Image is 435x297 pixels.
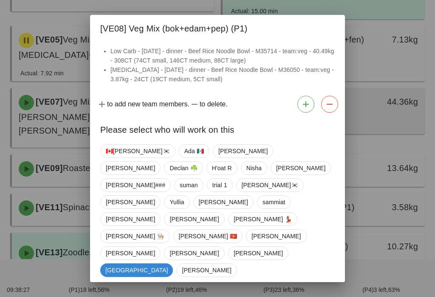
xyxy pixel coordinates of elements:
[106,230,164,243] span: [PERSON_NAME] 👨🏼‍🍳
[90,92,345,116] div: to add new team members. to delete.
[106,179,165,191] span: [PERSON_NAME]###
[263,196,285,208] span: sammiat
[212,179,227,191] span: trial 1
[106,213,155,226] span: [PERSON_NAME]
[218,145,268,157] span: [PERSON_NAME]
[212,162,232,174] span: H'oat R
[110,65,335,84] li: [MEDICAL_DATA] - [DATE] - dinner - Beef Rice Noodle Bowl - M36050 - team:veg - 3.87kg - 24CT (19C...
[90,116,345,141] div: Please select who will work on this
[182,264,231,277] span: [PERSON_NAME]
[105,263,168,277] span: [GEOGRAPHIC_DATA]
[234,247,283,260] span: [PERSON_NAME]
[184,145,204,157] span: Ada 🇲🇽
[242,179,299,191] span: [PERSON_NAME]🇰🇷
[106,162,155,174] span: [PERSON_NAME]
[90,15,345,40] div: [VE08] Veg Mix (bok+edam+pep) (P1)
[110,46,335,65] li: Low Carb - [DATE] - dinner - Beef Rice Noodle Bowl - M35714 - team:veg - 40.49kg - 308CT (74CT sm...
[169,213,219,226] span: [PERSON_NAME]
[276,162,325,174] span: [PERSON_NAME]
[199,196,248,208] span: [PERSON_NAME]
[234,213,292,226] span: [PERSON_NAME] 💃🏽
[179,230,237,243] span: [PERSON_NAME] 🇻🇳
[106,196,155,208] span: [PERSON_NAME]
[169,247,219,260] span: [PERSON_NAME]
[246,162,262,174] span: Nisha
[180,179,198,191] span: suman
[251,230,301,243] span: [PERSON_NAME]
[169,162,197,174] span: Declan ☘️
[169,196,184,208] span: Yullia
[106,247,155,260] span: [PERSON_NAME]
[106,145,170,157] span: 🇨🇦[PERSON_NAME]🇰🇷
